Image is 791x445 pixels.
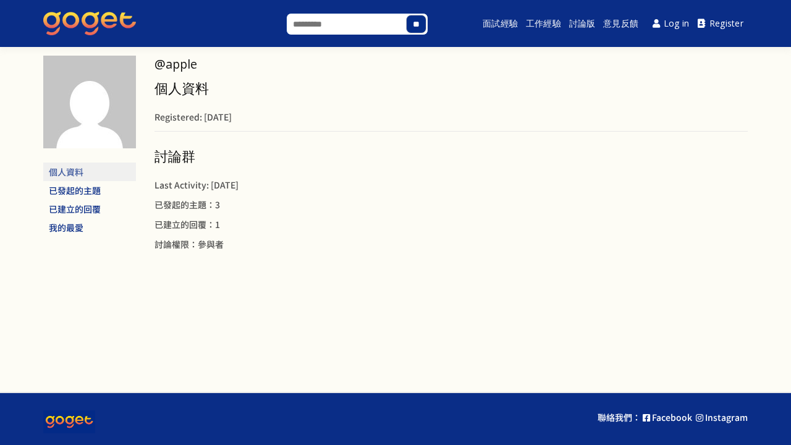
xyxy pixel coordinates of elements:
[43,163,136,181] a: 個人資料
[154,179,748,190] p: Last Activity: [DATE]
[43,12,136,35] img: GoGet
[154,239,748,250] p: 討論權限：參與者
[598,411,641,423] p: 聯絡我們：
[154,56,748,78] h2: @apple
[154,199,748,210] p: 已發起的主題：3
[154,219,748,230] p: 已建立的回覆：1
[693,10,748,38] a: Register
[524,4,563,43] a: 工作經驗
[154,111,748,122] p: Registered: [DATE]
[154,146,748,166] h3: 討論群
[460,4,748,43] nav: Main menu
[43,181,136,200] a: 已發起的主題
[43,218,136,237] a: 我的最愛
[154,78,748,98] h3: 個人資料
[567,4,597,43] a: 討論版
[481,4,520,43] a: 面試經驗
[43,200,136,218] a: 已建立的回覆
[601,4,640,43] a: 意見反饋
[648,10,694,38] a: Log in
[643,411,692,423] a: Facebook
[696,411,748,423] a: Instagram
[43,410,95,433] img: goget-logo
